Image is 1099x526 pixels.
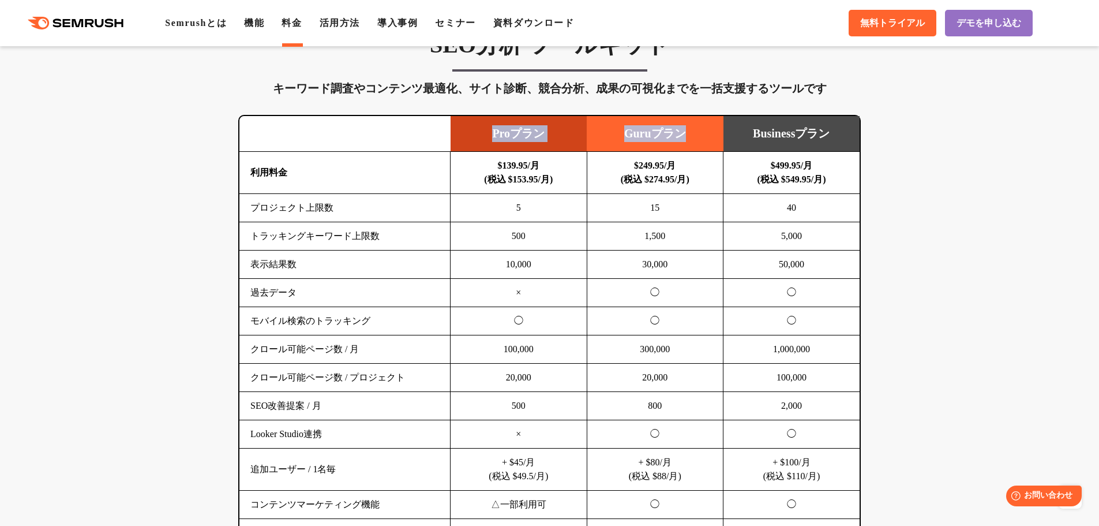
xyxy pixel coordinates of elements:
td: ◯ [451,307,587,335]
td: 5 [451,194,587,222]
td: 15 [587,194,723,222]
td: 50,000 [723,251,860,279]
td: 2,000 [723,392,860,420]
a: セミナー [435,18,475,28]
div: キーワード調査やコンテンツ最適化、サイト診断、競合分析、成果の可視化までを一括支援するツールです [238,79,861,98]
a: 資料ダウンロード [493,18,575,28]
a: 料金 [282,18,302,28]
td: 40 [723,194,860,222]
td: Proプラン [451,116,587,152]
td: クロール可能ページ数 / 月 [239,335,451,364]
td: ◯ [723,279,860,307]
td: 500 [451,222,587,251]
td: SEO改善提案 / 月 [239,392,451,420]
td: ◯ [587,420,723,449]
td: 5,000 [723,222,860,251]
td: 1,000,000 [723,335,860,364]
td: Looker Studio連携 [239,420,451,449]
td: 300,000 [587,335,723,364]
a: 活用方法 [320,18,360,28]
td: + $45/月 (税込 $49.5/月) [451,449,587,491]
td: ◯ [723,307,860,335]
iframe: Help widget launcher [996,481,1086,513]
td: + $100/月 (税込 $110/月) [723,449,860,491]
td: モバイル検索のトラッキング [239,307,451,335]
td: 20,000 [451,364,587,392]
a: デモを申し込む [945,10,1033,36]
td: 表示結果数 [239,251,451,279]
td: ◯ [587,279,723,307]
b: $499.95/月 (税込 $549.95/月) [757,161,826,184]
td: クロール可能ページ数 / プロジェクト [239,364,451,392]
td: × [451,420,587,449]
td: 500 [451,392,587,420]
td: △一部利用可 [451,491,587,519]
td: 追加ユーザー / 1名毎 [239,449,451,491]
td: Businessプラン [723,116,860,152]
span: 無料トライアル [860,17,925,29]
a: 導入事例 [377,18,418,28]
a: 機能 [244,18,264,28]
td: コンテンツマーケティング機能 [239,491,451,519]
td: プロジェクト上限数 [239,194,451,222]
td: ◯ [723,420,860,449]
td: + $80/月 (税込 $88/月) [587,449,723,491]
td: 100,000 [451,335,587,364]
td: トラッキングキーワード上限数 [239,222,451,251]
td: 30,000 [587,251,723,279]
td: Guruプラン [587,116,723,152]
td: 800 [587,392,723,420]
b: 利用料金 [250,167,287,177]
td: 10,000 [451,251,587,279]
td: 過去データ [239,279,451,307]
span: デモを申し込む [957,17,1021,29]
a: Semrushとは [165,18,227,28]
b: $249.95/月 (税込 $274.95/月) [621,161,689,184]
td: 1,500 [587,222,723,251]
td: ◯ [587,307,723,335]
td: ◯ [723,491,860,519]
a: 無料トライアル [849,10,936,36]
td: 20,000 [587,364,723,392]
td: × [451,279,587,307]
td: 100,000 [723,364,860,392]
td: ◯ [587,491,723,519]
b: $139.95/月 (税込 $153.95/月) [484,161,553,184]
